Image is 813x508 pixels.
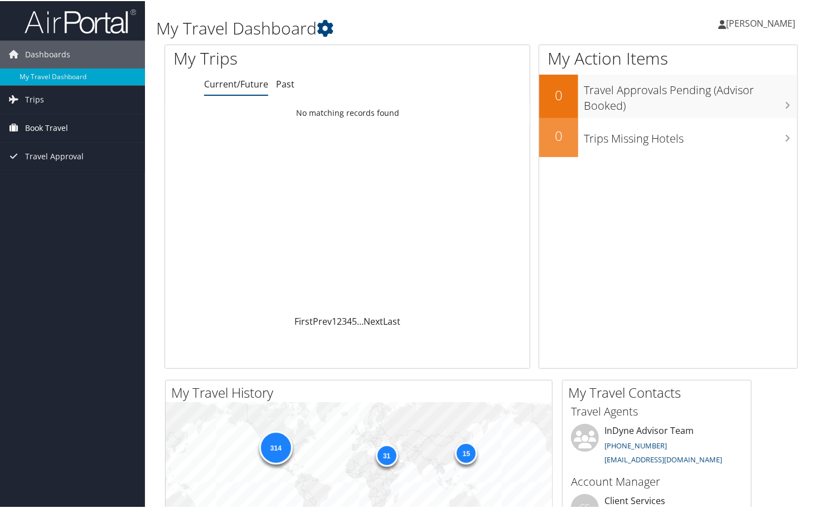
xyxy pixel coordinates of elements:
[383,314,400,326] a: Last
[604,453,722,463] a: [EMAIL_ADDRESS][DOMAIN_NAME]
[375,443,398,466] div: 31
[357,314,364,326] span: …
[539,74,797,116] a: 0Travel Approvals Pending (Advisor Booked)
[726,16,795,28] span: [PERSON_NAME]
[571,473,743,489] h3: Account Manager
[337,314,342,326] a: 2
[604,439,667,450] a: [PHONE_NUMBER]
[568,382,751,401] h2: My Travel Contacts
[204,77,268,89] a: Current/Future
[352,314,357,326] a: 5
[25,7,136,33] img: airportal-logo.png
[539,117,797,156] a: 0Trips Missing Hotels
[718,6,806,39] a: [PERSON_NAME]
[171,382,552,401] h2: My Travel History
[25,113,68,141] span: Book Travel
[539,125,578,144] h2: 0
[259,430,292,463] div: 314
[364,314,383,326] a: Next
[347,314,352,326] a: 4
[539,85,578,104] h2: 0
[584,124,797,145] h3: Trips Missing Hotels
[455,441,477,463] div: 15
[294,314,313,326] a: First
[571,403,743,418] h3: Travel Agents
[165,102,530,122] td: No matching records found
[25,141,84,169] span: Travel Approval
[156,16,589,39] h1: My Travel Dashboard
[565,423,748,468] li: InDyne Advisor Team
[332,314,337,326] a: 1
[342,314,347,326] a: 3
[25,40,70,67] span: Dashboards
[584,76,797,113] h3: Travel Approvals Pending (Advisor Booked)
[276,77,294,89] a: Past
[313,314,332,326] a: Prev
[173,46,370,69] h1: My Trips
[25,85,44,113] span: Trips
[539,46,797,69] h1: My Action Items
